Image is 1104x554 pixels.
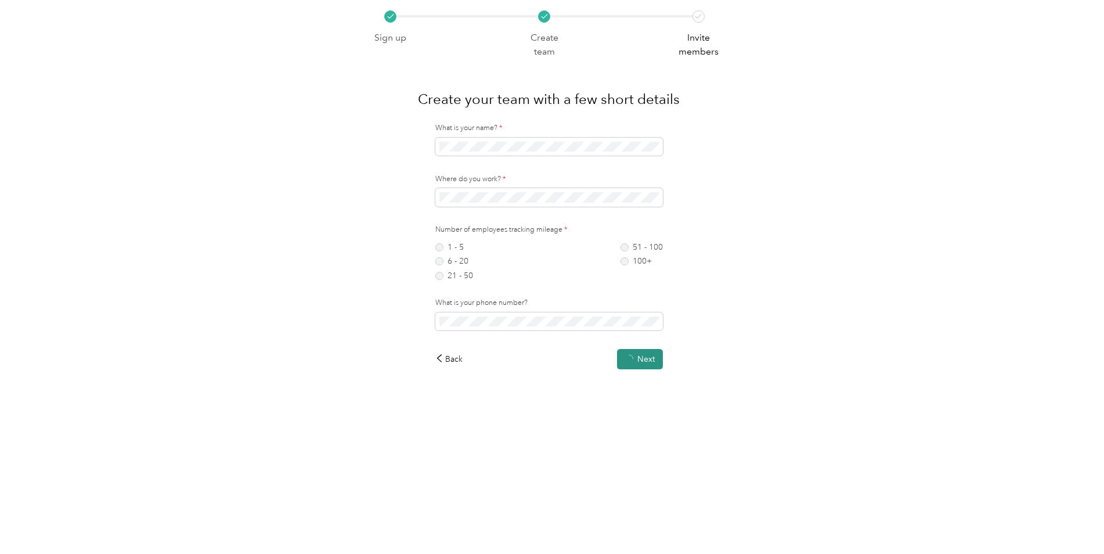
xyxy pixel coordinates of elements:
h1: Create your team with a few short details [418,85,680,113]
p: Create team [520,31,569,59]
label: 51 - 100 [620,243,663,251]
iframe: Everlance-gr Chat Button Frame [1039,489,1104,554]
label: 6 - 20 [435,257,473,265]
label: 1 - 5 [435,243,473,251]
p: Sign up [374,31,406,45]
div: Back [435,353,463,365]
button: Next [617,349,663,369]
label: What is your name? [435,123,663,134]
label: 21 - 50 [435,272,473,280]
label: What is your phone number? [435,298,663,308]
p: Invite members [674,31,723,59]
label: Where do you work? [435,174,663,185]
label: Number of employees tracking mileage [435,225,663,235]
label: 100+ [620,257,663,265]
